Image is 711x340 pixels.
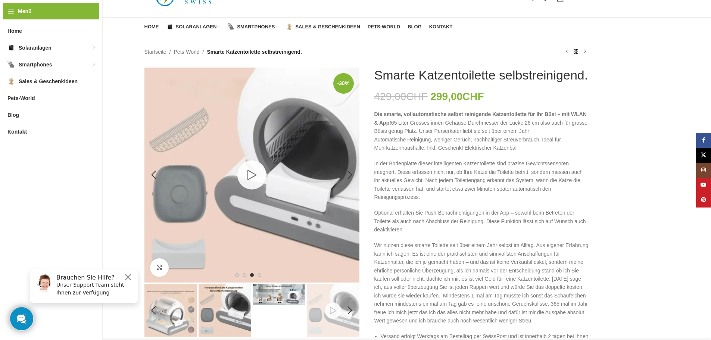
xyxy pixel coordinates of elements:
span: Smartphones [237,24,275,30]
a: Sales & Geschenkideen [286,19,360,34]
span: Solaranlagen [176,24,217,30]
div: Next slide [341,301,359,320]
span: Solaranlagen [19,41,52,54]
strong: Die smarte, vollautomatische selbst reinigende Katzentoilette für Ihr Büsi – mit WLAN & App! [374,111,587,125]
div: Hauptnavigation [141,19,456,34]
bdi: 429,00 [374,91,428,102]
span: Sales & Geschenkideen [295,24,360,30]
a: Pinterest Social Link [696,193,711,208]
div: 10 / 11 [306,284,360,337]
li: Go to slide 9 [243,273,246,277]
span: Smartphones [19,58,52,71]
img: Sales & Geschenkideen [7,78,15,85]
div: Previous slide [144,301,163,320]
span: Blog [408,24,422,30]
span: Smarte Katzentoilette selbstreinigend. [207,48,302,56]
span: Home [7,24,22,38]
img: Smarte Katzentoilette selbstreinigend. – Bild 10 [307,284,359,337]
img: Solaranlagen [166,24,173,30]
img: Katzentoiltette-Selbstreinigend-e1730638311479 [144,68,359,283]
li: Go to slide 8 [235,273,239,277]
span: Pets-World [7,91,35,105]
img: Sales & Geschenkideen [286,24,293,30]
img: Solaranlagen [7,44,15,52]
a: Nächstes Produkt [580,47,589,56]
span: CHF [406,91,428,102]
bdi: 299,00 [430,91,484,102]
span: Blog [7,108,19,122]
div: 10 / 11 [144,68,360,283]
img: Smartphones [228,24,234,30]
div: 8 / 11 [198,284,252,337]
a: Pets-World [174,48,200,56]
span: Sales & Geschenkideen [19,75,78,88]
h1: Smarte Katzentoilette selbstreinigend. [374,68,588,83]
img: Customer service [10,10,29,29]
a: Vorheriges Produkt [562,47,571,56]
a: Facebook Social Link [696,133,711,148]
a: Startseite [144,48,166,56]
a: Instagram Social Link [696,163,711,178]
div: 9 / 11 [252,284,306,305]
p: Unser Support-Team steht Ihnen zur Verfügung [32,18,109,33]
li: Go to slide 11 [258,273,261,277]
p: Wir nutzen diese smarte Toilette seit über einem Jahr selbst im Alltag. Aus eigener Erfahrung kan... [374,241,589,325]
img: Für Katzen von 1 bis 8 KG [253,284,305,305]
div: 7 / 11 [144,284,198,337]
a: Smartphones [228,19,278,34]
span: Kontakt [429,24,453,30]
img: Selbstreinigendes Katzenklo [144,284,197,337]
h6: Brauchen Sie Hilfe? [32,10,109,18]
img: Smarte Katzentoilette selbstreinigend. – Bild 8 [199,284,251,337]
p: In der Bodenplatte dieser intelligenten Katzentoilette sind präzise Gewichtssensoren integriert. ... [374,159,589,201]
a: X Social Link [696,148,711,163]
span: Kontakt [7,125,27,138]
div: Previous slide [144,166,163,184]
a: Solaranlagen [166,19,221,34]
a: Home [144,19,159,34]
a: Blog [408,19,422,34]
span: CHF [462,91,484,102]
a: YouTube Social Link [696,178,711,193]
a: Pets-World [368,19,400,34]
img: Smartphones [7,61,15,68]
span: Home [144,24,159,30]
span: Menü [18,7,32,15]
span: -30% [333,73,354,94]
div: Next slide [341,166,359,184]
span: Pets-World [368,24,400,30]
button: Close [99,9,108,18]
p: Optional erhalten Sie Push-Benachrichtigungen in der App – sowohl beim Betreten der Toilette als ... [374,209,589,234]
p: 65 Liter Grosses innen Gehäuse Durchmesser der Lucke 26 cm also auch für grosse Büsis genug Platz... [374,110,589,152]
a: Kontakt [429,19,453,34]
nav: Breadcrumb [144,48,302,56]
li: Go to slide 10 [250,273,254,277]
